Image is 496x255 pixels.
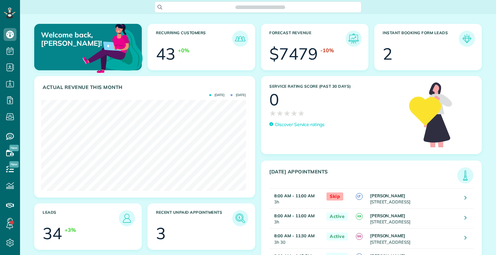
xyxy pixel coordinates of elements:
[326,212,348,221] span: Active
[41,31,107,48] p: Welcome back, [PERSON_NAME]!
[460,32,473,45] img: icon_form_leads-04211a6a04a5b2264e4ee56bc0799ec3eb69b7e499cbb523a139df1d13a81ae0.png
[9,145,19,151] span: New
[156,210,232,226] h3: Recent unpaid appointments
[291,108,298,119] span: ★
[269,92,279,108] div: 0
[178,47,189,54] div: +0%
[368,229,460,249] td: [STREET_ADDRESS]
[275,121,325,128] p: Discover Service ratings
[356,233,363,240] span: SG
[43,210,119,226] h3: Leads
[234,212,247,225] img: icon_unpaid_appointments-47b8ce3997adf2238b356f14209ab4cced10bd1f174958f3ca8f1d0dd7fffeee.png
[383,31,459,47] h3: Instant Booking Form Leads
[209,93,224,97] span: [DATE]
[269,229,323,249] td: 3h 30
[368,189,460,209] td: [STREET_ADDRESS]
[368,209,460,229] td: [STREET_ADDRESS]
[274,233,315,238] strong: 8:00 AM - 11:30 AM
[234,32,247,45] img: icon_recurring_customers-cf858462ba22bcd05b5a5880d41d6543d210077de5bb9ebc9590e49fd87d84ed.png
[356,193,363,200] span: LT
[459,169,472,182] img: icon_todays_appointments-901f7ab196bb0bea1936b74009e4eb5ffbc2d2711fa7634e0d609ed5ef32b18b.png
[81,16,144,79] img: dashboard_welcome-42a62b7d889689a78055ac9021e634bf52bae3f8056760290aed330b23ab8690.png
[231,93,246,97] span: [DATE]
[274,213,315,218] strong: 8:00 AM - 11:00 AM
[320,47,334,54] div: -10%
[370,193,406,198] strong: [PERSON_NAME]
[43,84,248,90] h3: Actual Revenue this month
[65,226,76,234] div: +3%
[156,31,232,47] h3: Recurring Customers
[269,209,323,229] td: 3h
[269,121,325,128] a: Discover Service ratings
[269,108,276,119] span: ★
[370,233,406,238] strong: [PERSON_NAME]
[269,31,346,47] h3: Forecast Revenue
[383,46,392,62] div: 2
[326,232,348,240] span: Active
[284,108,291,119] span: ★
[43,225,62,241] div: 34
[370,213,406,218] strong: [PERSON_NAME]
[9,161,19,168] span: New
[156,225,166,241] div: 3
[269,46,318,62] div: $7479
[356,213,363,220] span: K8
[269,189,323,209] td: 3h
[347,32,360,45] img: icon_forecast_revenue-8c13a41c7ed35a8dcfafea3cbb826a0462acb37728057bba2d056411b612bbbe.png
[274,193,315,198] strong: 8:00 AM - 11:00 AM
[276,108,284,119] span: ★
[242,4,278,10] span: Search ZenMaid…
[269,169,457,183] h3: [DATE] Appointments
[120,212,133,225] img: icon_leads-1bed01f49abd5b7fead27621c3d59655bb73ed531f8eeb49469d10e621d6b896.png
[298,108,305,119] span: ★
[269,84,403,89] h3: Service Rating score (past 30 days)
[326,192,343,201] span: Skip
[156,46,175,62] div: 43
